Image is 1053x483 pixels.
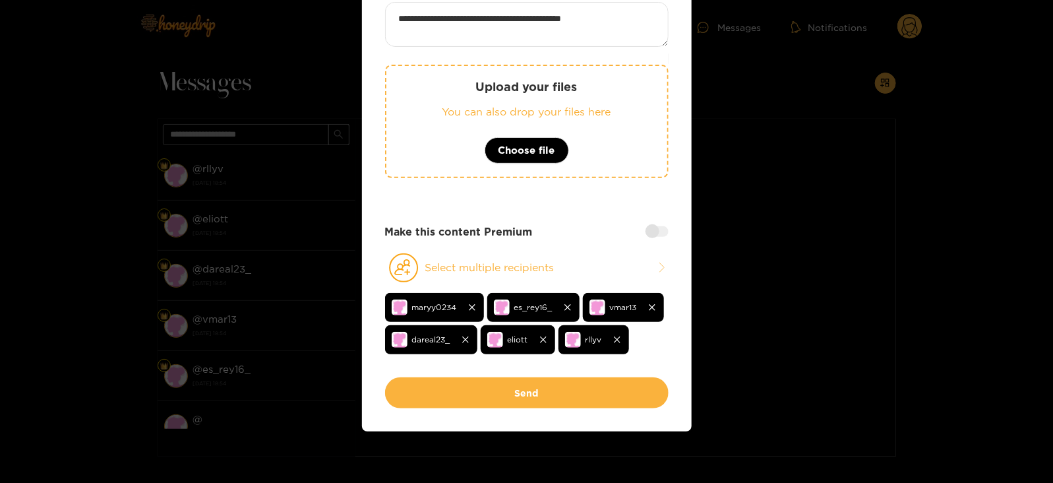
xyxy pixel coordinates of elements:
[385,224,533,240] strong: Make this content Premium
[485,137,569,164] button: Choose file
[508,332,528,347] span: eliott
[412,300,457,315] span: maryy0234
[494,300,510,315] img: no-avatar.png
[392,300,407,315] img: no-avatar.png
[487,332,503,348] img: no-avatar.png
[514,300,553,315] span: es_rey16_
[498,143,555,158] span: Choose file
[586,332,602,347] span: rllyv
[589,300,605,315] img: no-avatar.png
[385,253,669,283] button: Select multiple recipients
[392,332,407,348] img: no-avatar.png
[413,104,641,119] p: You can also drop your files here
[385,377,669,408] button: Send
[610,300,637,315] span: vmar13
[565,332,581,348] img: no-avatar.png
[412,332,450,347] span: dareal23_
[413,79,641,94] p: Upload your files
